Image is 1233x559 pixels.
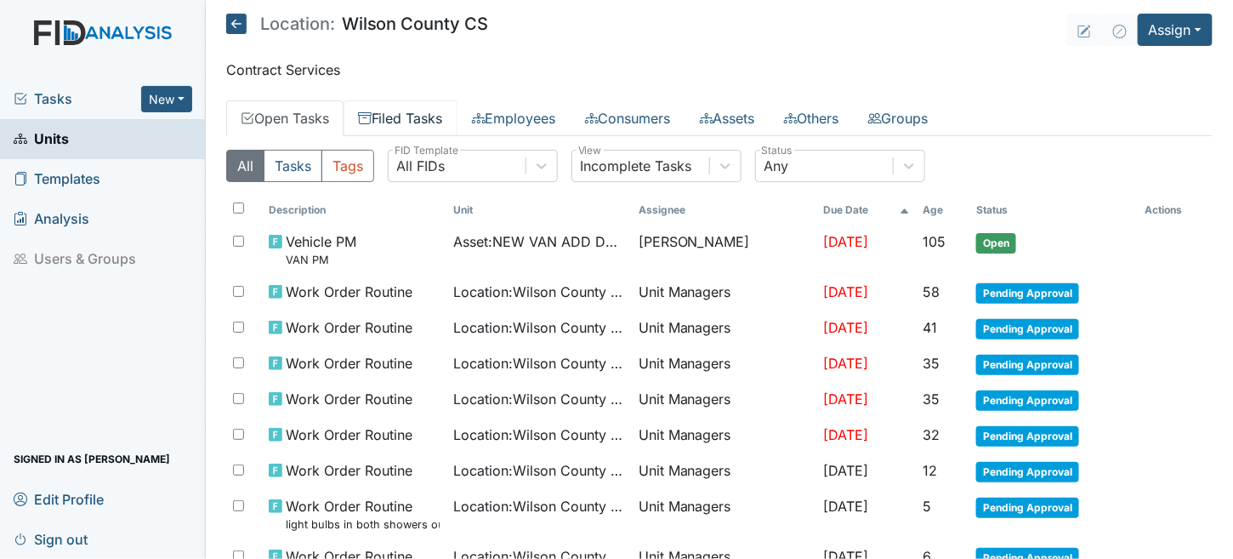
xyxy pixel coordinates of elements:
span: [DATE] [823,462,868,479]
span: Pending Approval [976,283,1079,304]
td: Unit Managers [632,489,817,539]
span: Work Order Routine [286,282,412,302]
span: 41 [923,319,938,336]
span: Work Order Routine [286,460,412,481]
span: Signed in as [PERSON_NAME] [14,446,170,472]
span: Edit Profile [14,486,104,512]
span: Location: [260,15,335,32]
span: 32 [923,426,940,443]
span: Work Order Routine [286,353,412,374]
span: Asset : NEW VAN ADD DETAILS [453,231,625,252]
span: 58 [923,283,940,300]
th: Toggle SortBy [917,196,969,225]
span: [DATE] [823,319,868,336]
span: [DATE] [823,391,868,408]
span: Location : Wilson County CS [453,425,625,445]
span: 35 [923,355,940,372]
span: Open [976,233,1016,254]
span: Pending Approval [976,319,1079,339]
h5: Wilson County CS [226,14,489,34]
span: [DATE] [823,283,868,300]
td: Unit Managers [632,453,817,489]
span: Location : Wilson County CS [453,282,625,302]
button: All [226,150,264,182]
span: Pending Approval [976,462,1079,482]
a: Consumers [571,100,685,136]
a: Assets [685,100,770,136]
th: Toggle SortBy [446,196,632,225]
small: light bulbs in both showers out [286,516,440,533]
th: Actions [1139,196,1213,225]
p: Contract Services [226,60,1213,80]
span: [DATE] [823,426,868,443]
a: Filed Tasks [344,100,457,136]
button: Tasks [264,150,322,182]
th: Toggle SortBy [969,196,1139,225]
span: Pending Approval [976,391,1079,411]
span: Analysis [14,206,89,232]
span: Work Order Routine light bulbs in both showers out [286,496,440,533]
button: New [141,86,192,112]
a: Employees [457,100,571,136]
div: All FIDs [397,156,446,176]
span: Location : Wilson County CS [453,460,625,481]
a: Tasks [14,88,141,109]
th: Toggle SortBy [816,196,916,225]
span: Location : Wilson County CS [453,389,625,409]
span: 105 [923,233,946,250]
span: 5 [923,498,932,515]
td: [PERSON_NAME] [632,225,817,275]
th: Assignee [632,196,817,225]
button: Assign [1138,14,1213,46]
div: Type filter [226,150,374,182]
td: Unit Managers [632,382,817,418]
input: Toggle All Rows Selected [233,202,244,214]
span: Units [14,126,69,152]
span: Work Order Routine [286,425,412,445]
span: Templates [14,166,100,192]
span: Location : Wilson County CS [453,317,625,338]
button: Tags [321,150,374,182]
span: Vehicle PM VAN PM [286,231,356,268]
td: Unit Managers [632,418,817,453]
a: Others [770,100,854,136]
span: Pending Approval [976,498,1079,518]
div: Incomplete Tasks [581,156,692,176]
span: 35 [923,391,940,408]
td: Unit Managers [632,311,817,346]
span: Work Order Routine [286,317,412,338]
span: Work Order Routine [286,389,412,409]
span: Sign out [14,526,88,552]
td: Unit Managers [632,346,817,382]
a: Groups [854,100,943,136]
span: [DATE] [823,355,868,372]
span: [DATE] [823,498,868,515]
div: Any [764,156,789,176]
span: Pending Approval [976,426,1079,447]
span: Location : Wilson County CS [453,353,625,374]
span: [DATE] [823,233,868,250]
span: 12 [923,462,938,479]
span: Pending Approval [976,355,1079,375]
th: Toggle SortBy [262,196,447,225]
a: Open Tasks [226,100,344,136]
td: Unit Managers [632,275,817,311]
small: VAN PM [286,252,356,268]
span: Location : Wilson County CS [453,496,625,516]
